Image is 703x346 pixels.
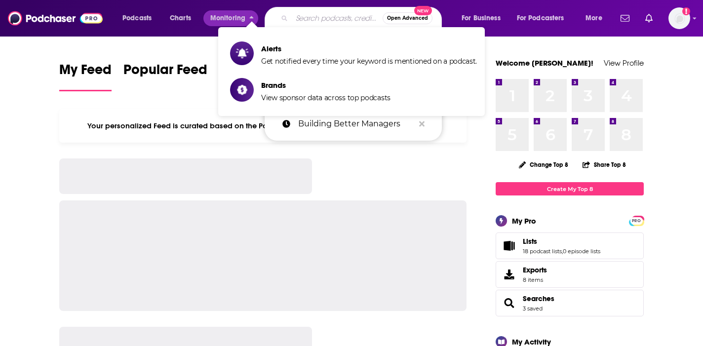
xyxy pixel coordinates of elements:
[562,248,563,255] span: ,
[261,80,391,90] span: Brands
[274,7,451,30] div: Search podcasts, credits, & more...
[617,10,633,27] a: Show notifications dropdown
[630,217,642,225] span: PRO
[668,7,690,29] span: Logged in as megcassidy
[387,16,428,21] span: Open Advanced
[668,7,690,29] button: Show profile menu
[523,248,562,255] a: 18 podcast lists
[496,58,593,68] a: Welcome [PERSON_NAME]!
[582,155,626,174] button: Share Top 8
[59,61,112,84] span: My Feed
[517,11,564,25] span: For Podcasters
[170,11,191,25] span: Charts
[523,294,554,303] a: Searches
[123,61,207,91] a: Popular Feed
[163,10,197,26] a: Charts
[116,10,164,26] button: open menu
[8,9,103,28] img: Podchaser - Follow, Share and Rate Podcasts
[523,276,547,283] span: 8 items
[641,10,657,27] a: Show notifications dropdown
[513,158,574,171] button: Change Top 8
[496,232,644,259] span: Lists
[496,290,644,316] span: Searches
[499,268,519,281] span: Exports
[682,7,690,15] svg: Add a profile image
[203,10,258,26] button: close menu
[383,12,432,24] button: Open AdvancedNew
[261,93,391,102] span: View sponsor data across top podcasts
[59,61,112,91] a: My Feed
[455,10,513,26] button: open menu
[523,305,543,312] a: 3 saved
[496,182,644,195] a: Create My Top 8
[462,11,501,25] span: For Business
[261,44,477,53] span: Alerts
[563,248,600,255] a: 0 episode lists
[512,216,536,226] div: My Pro
[210,11,245,25] span: Monitoring
[261,57,477,66] span: Get notified every time your keyword is mentioned on a podcast.
[292,10,383,26] input: Search podcasts, credits, & more...
[414,6,432,15] span: New
[523,237,600,246] a: Lists
[499,239,519,253] a: Lists
[630,217,642,224] a: PRO
[499,296,519,310] a: Searches
[586,11,602,25] span: More
[510,10,579,26] button: open menu
[59,109,467,143] div: Your personalized Feed is curated based on the Podcasts, Creators, Users, and Lists that you Follow.
[579,10,615,26] button: open menu
[523,266,547,274] span: Exports
[604,58,644,68] a: View Profile
[122,11,152,25] span: Podcasts
[265,111,442,137] a: Building Better Managers
[496,261,644,288] a: Exports
[523,237,537,246] span: Lists
[123,61,207,84] span: Popular Feed
[298,111,414,137] p: Building Better Managers
[668,7,690,29] img: User Profile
